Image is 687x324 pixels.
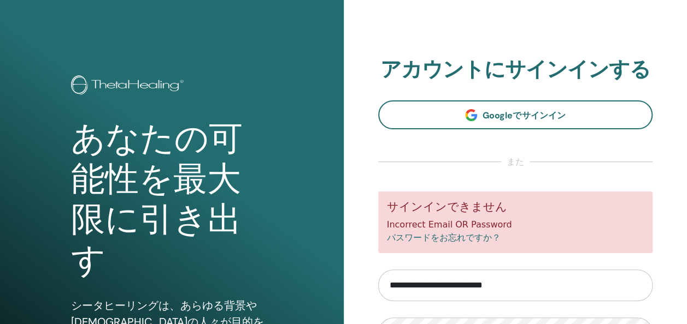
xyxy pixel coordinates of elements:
[378,57,653,82] h2: アカウントにサインインする
[387,200,644,214] h5: サインインできません
[71,119,273,281] h1: あなたの可能性を最大限に引き出す
[483,110,565,121] span: Googleでサインイン
[378,100,653,129] a: Googleでサインイン
[387,232,501,243] a: パスワードをお忘れですか？
[501,155,530,169] span: また
[378,191,653,253] div: Incorrect Email OR Password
